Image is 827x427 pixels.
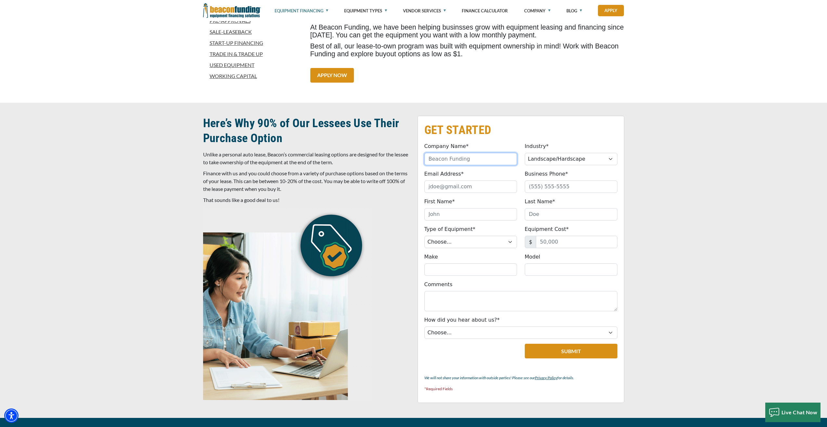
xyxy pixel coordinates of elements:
[424,385,617,393] p: *Required Fields
[203,39,303,47] a: Start-Up Financing
[525,225,569,233] label: Equipment Cost*
[424,344,503,364] iframe: reCAPTCHA
[203,169,410,193] p: Finance with us and you could choose from a variety of purchase options based on the terms of you...
[310,42,619,58] span: Best of all, our lease-to-own program was built with equipment ownership in mind! Work with Beaco...
[535,375,557,380] a: Privacy Policy
[424,123,617,138] h2: GET STARTED
[310,23,624,39] span: At Beacon Funding, we have been helping businsses grow with equipment leasing and financing since...
[525,208,617,220] input: Doe
[424,208,517,220] input: John
[424,153,517,165] input: Beacon Funding
[536,236,617,248] input: 50,000
[525,142,549,150] label: Industry*
[203,151,410,166] p: Unlike a personal auto lease, Beacon’s commercial leasing options are designed for the lessee to ...
[4,408,19,423] div: Accessibility Menu
[424,225,475,233] label: Type of Equipment*
[203,116,410,146] h2: Here’s Why 90% of Our Lessees Use Their Purchase Option
[424,180,517,193] input: jdoe@gmail.com
[203,50,303,58] a: Trade In & Trade Up
[424,281,453,288] label: Comments
[765,403,821,422] button: Live Chat Now
[525,253,540,261] label: Model
[203,28,303,36] a: Sale-Leaseback
[203,61,303,69] a: Used Equipment
[424,170,464,178] label: Email Address*
[525,236,536,248] span: $
[525,180,617,193] input: (555) 555-5555
[424,198,455,206] label: First Name*
[598,5,624,16] a: Apply
[310,68,354,83] a: APPLY NOW
[525,344,617,358] button: Submit
[203,196,410,204] p: That sounds like a good deal to us!
[424,374,617,382] p: We will not share your information with outside parties! Please see our for details.
[424,253,438,261] label: Make
[203,207,372,400] img: Unlike a personal auto lease, Beacon’s commercial leasing options are designed for the lessee to ...
[203,72,303,80] a: Working Capital
[782,409,818,415] span: Live Chat Now
[525,170,568,178] label: Business Phone*
[525,198,555,206] label: Last Name*
[424,316,500,324] label: How did you hear about us?*
[424,142,469,150] label: Company Name*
